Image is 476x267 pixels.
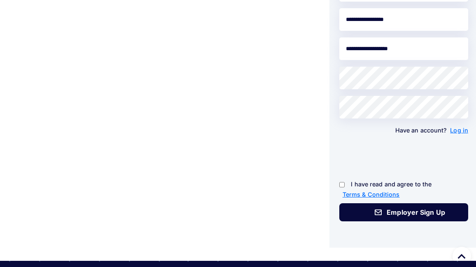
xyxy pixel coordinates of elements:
[343,189,400,200] a: Terms & Conditions
[339,203,468,221] button: Employer Sign Up
[450,125,468,136] a: Log in
[339,144,464,176] iframe: reCAPTCHA
[339,125,468,136] p: Have an account?
[339,179,468,200] p: I have read and agree to the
